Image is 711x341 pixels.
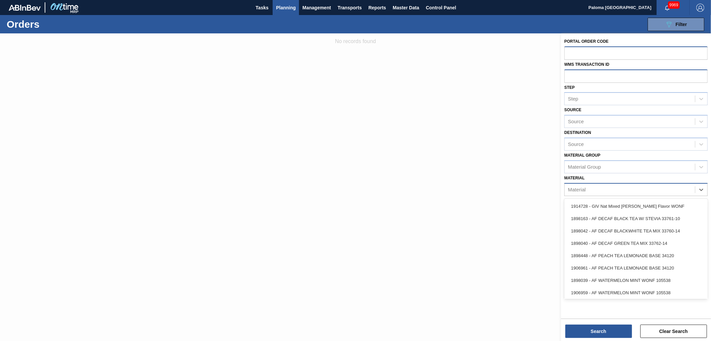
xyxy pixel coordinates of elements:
div: 1898040 - AF DECAF GREEN TEA MIX 33762-14 [564,237,708,249]
span: Transports [338,4,362,12]
div: 1906961 - AF PEACH TEA LEMONADE BASE 34120 [564,262,708,274]
span: Master Data [393,4,419,12]
label: Source [564,108,581,112]
span: Control Panel [426,4,456,12]
button: Filter [648,18,704,31]
img: TNhmsLtSVTkK8tSr43FrP2fwEKptu5GPRR3wAAAABJRU5ErkJggg== [9,5,41,11]
span: Reports [368,4,386,12]
div: 1898448 - AF PEACH TEA LEMONADE BASE 34120 [564,249,708,262]
label: Destination [564,130,591,135]
div: Material Group [568,164,601,170]
div: 1898039 - AF WATERMELON MINT WONF 105538 [564,274,708,287]
span: Tasks [255,4,269,12]
span: Filter [676,22,687,27]
label: Material [564,176,585,180]
span: Planning [276,4,296,12]
div: 1906959 - AF WATERMELON MINT WONF 105538 [564,287,708,299]
div: Source [568,141,584,147]
div: Source [568,119,584,125]
div: Step [568,96,578,102]
div: 1914728 - GIV Nat Mixed [PERSON_NAME] Flavor WONF [564,200,708,212]
button: Notifications [657,3,678,12]
h1: Orders [7,20,108,28]
span: Management [302,4,331,12]
img: Logout [696,4,704,12]
label: Portal Order Code [564,39,609,44]
label: Material Group [564,153,600,158]
label: WMS Transaction ID [564,62,609,67]
label: Step [564,85,575,90]
div: 1898042 - AF DECAF BLACKWHITE TEA MIX 33760-14 [564,225,708,237]
span: 9969 [668,1,680,9]
div: 1898163 - AF DECAF BLACK TEA W/ STEVIA 33761-10 [564,212,708,225]
div: Material [568,187,586,192]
